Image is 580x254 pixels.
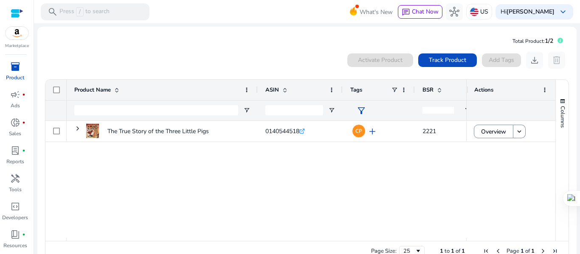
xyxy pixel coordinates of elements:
[2,214,28,221] p: Developers
[6,158,24,165] p: Reports
[48,7,58,17] span: search
[10,117,20,128] span: donut_small
[5,43,29,49] p: Marketplace
[422,127,436,135] span: 2221
[429,56,466,64] span: Track Product
[3,242,27,249] p: Resources
[265,86,279,94] span: ASIN
[545,37,553,45] span: 1/2
[480,4,488,19] p: US
[9,130,21,137] p: Sales
[515,128,523,135] mat-icon: keyboard_arrow_down
[10,229,20,240] span: book_4
[10,145,20,156] span: lab_profile
[243,107,250,114] button: Open Filter Menu
[402,8,410,17] span: chat
[9,186,22,193] p: Tools
[22,149,25,152] span: fiber_manual_record
[265,127,299,135] span: 0140544518
[265,105,323,115] input: ASIN Filter Input
[22,93,25,96] span: fiber_manual_record
[446,3,463,20] button: hub
[529,55,540,65] span: download
[59,7,110,17] p: Press to search
[10,89,20,100] span: campaign
[412,8,439,16] span: Chat Now
[559,106,566,128] span: Columns
[10,201,20,212] span: code_blocks
[10,61,20,72] span: inventory_2
[470,8,479,16] img: us.svg
[449,7,459,17] span: hub
[107,123,211,140] p: The True Story of the Three Little Pigs
[10,173,20,184] span: handyman
[360,5,393,20] span: What's New
[367,126,377,137] span: add
[328,107,335,114] button: Open Filter Menu
[558,7,568,17] span: keyboard_arrow_down
[356,106,366,116] span: filter_alt
[422,86,434,94] span: BSR
[501,9,555,15] p: Hi
[22,121,25,124] span: fiber_manual_record
[512,38,545,45] span: Total Product:
[6,27,28,39] img: amazon.svg
[11,102,20,109] p: Ads
[526,52,543,69] button: download
[350,86,362,94] span: Tags
[76,7,84,17] span: /
[474,125,513,138] button: Overview
[6,74,24,81] p: Product
[355,128,362,134] span: CP
[481,123,506,140] span: Overview
[474,86,493,94] span: Actions
[464,107,471,114] button: Open Filter Menu
[74,105,238,115] input: Product Name Filter Input
[418,53,477,67] button: Track Product
[507,8,555,16] b: [PERSON_NAME]
[74,86,111,94] span: Product Name
[398,5,442,19] button: chatChat Now
[22,233,25,236] span: fiber_manual_record
[86,123,99,139] img: 61Eyl38n4UL._SX38_SY50_CR,0,0,38,50_.jpg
